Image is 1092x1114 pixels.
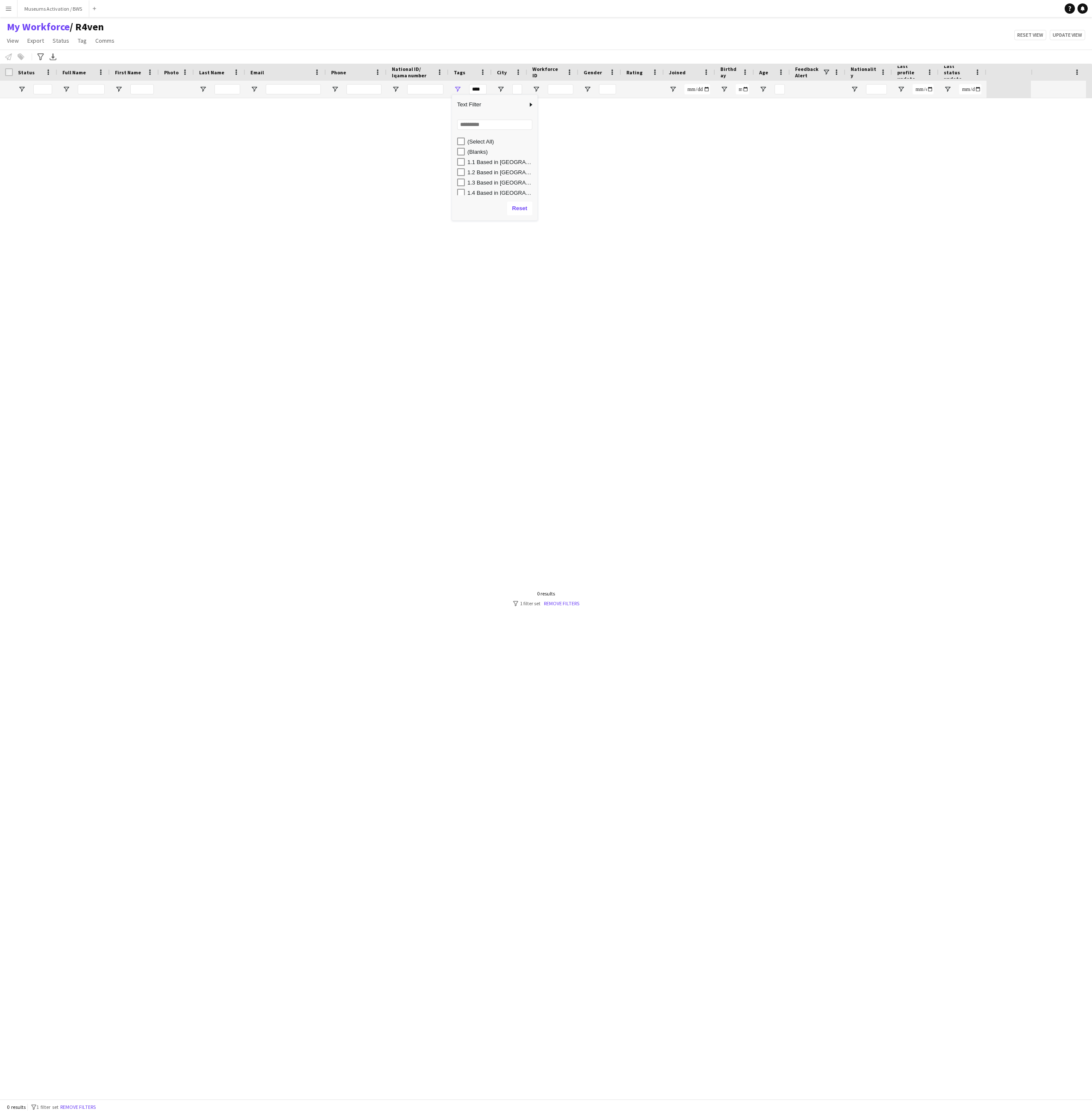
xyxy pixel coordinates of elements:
[944,63,971,82] span: Last status update
[759,69,768,76] span: Age
[250,69,264,76] span: Email
[454,69,465,76] span: Tags
[48,52,58,62] app-action-btn: Export XLSX
[62,85,70,93] button: Open Filter Menu
[27,37,44,44] span: Export
[36,1104,59,1110] span: 1 filter set
[959,84,981,94] input: Last status update Filter Input
[454,85,461,93] button: Open Filter Menu
[851,66,877,79] span: Nationality
[544,600,579,607] a: Remove filters
[331,69,346,76] span: Phone
[626,69,643,76] span: Rating
[95,37,114,44] span: Comms
[851,85,858,93] button: Open Filter Menu
[669,85,677,93] button: Open Filter Menu
[736,84,749,94] input: Birthday Filter Input
[467,190,535,196] div: 1.4 Based in [GEOGRAPHIC_DATA]
[452,136,537,608] div: Filter List
[24,35,47,46] a: Export
[497,85,505,93] button: Open Filter Menu
[164,69,179,76] span: Photo
[720,85,728,93] button: Open Filter Menu
[92,35,118,46] a: Comms
[584,69,602,76] span: Gender
[467,179,535,186] div: 1.3 Based in [GEOGRAPHIC_DATA]
[115,69,141,76] span: First Name
[452,95,537,220] div: Column Filter
[759,85,767,93] button: Open Filter Menu
[513,590,579,597] div: 0 results
[532,66,563,79] span: Workforce ID
[467,159,535,165] div: 1.1 Based in [GEOGRAPHIC_DATA]
[512,84,522,94] input: City Filter Input
[18,85,26,93] button: Open Filter Menu
[18,0,89,17] button: Museums Activation / BWS
[944,85,951,93] button: Open Filter Menu
[331,85,339,93] button: Open Filter Menu
[467,169,535,176] div: 1.2 Based in [GEOGRAPHIC_DATA]
[897,85,905,93] button: Open Filter Menu
[70,21,104,33] span: R4ven
[7,37,19,44] span: View
[457,120,532,130] input: Search filter values
[59,1102,97,1112] button: Remove filters
[407,84,443,94] input: National ID/ Iqama number Filter Input
[548,84,573,94] input: Workforce ID Filter Input
[33,84,52,94] input: Status Filter Input
[53,37,69,44] span: Status
[513,600,579,607] div: 1 filter set
[684,84,710,94] input: Joined Filter Input
[497,69,507,76] span: City
[78,37,87,44] span: Tag
[35,52,46,62] app-action-btn: Advanced filters
[669,69,686,76] span: Joined
[78,84,105,94] input: Full Name Filter Input
[18,69,35,76] span: Status
[199,69,224,76] span: Last Name
[7,21,70,33] a: My Workforce
[599,84,616,94] input: Gender Filter Input
[532,85,540,93] button: Open Filter Menu
[1050,30,1085,40] button: Update view
[775,84,785,94] input: Age Filter Input
[130,84,154,94] input: First Name Filter Input
[467,149,535,155] div: (Blanks)
[795,66,822,79] span: Feedback Alert
[467,138,535,145] div: (Select All)
[250,85,258,93] button: Open Filter Menu
[74,35,90,46] a: Tag
[897,63,923,82] span: Last profile update
[452,97,527,112] span: Text Filter
[392,85,399,93] button: Open Filter Menu
[115,85,123,93] button: Open Filter Menu
[720,66,739,79] span: Birthday
[1014,30,1046,40] button: Reset view
[392,66,433,79] span: National ID/ Iqama number
[866,84,887,94] input: Nationality Filter Input
[62,69,86,76] span: Full Name
[5,68,13,76] input: Column with Header Selection
[49,35,73,46] a: Status
[199,85,207,93] button: Open Filter Menu
[3,35,22,46] a: View
[346,84,382,94] input: Phone Filter Input
[913,84,933,94] input: Last profile update Filter Input
[507,202,532,215] button: Reset
[584,85,591,93] button: Open Filter Menu
[266,84,321,94] input: Email Filter Input
[214,84,240,94] input: Last Name Filter Input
